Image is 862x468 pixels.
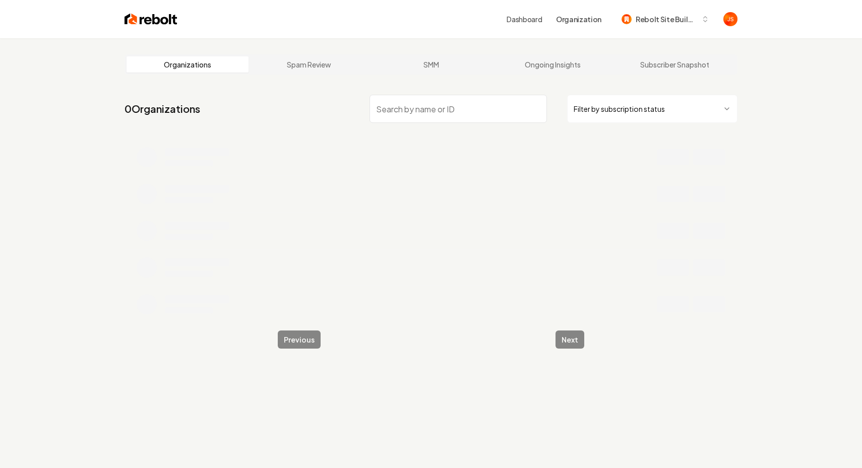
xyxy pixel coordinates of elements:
[127,56,249,73] a: Organizations
[249,56,371,73] a: Spam Review
[370,95,547,123] input: Search by name or ID
[125,12,177,26] img: Rebolt Logo
[550,10,607,28] button: Organization
[492,56,614,73] a: Ongoing Insights
[613,56,735,73] a: Subscriber Snapshot
[723,12,737,26] button: Open user button
[636,14,697,25] span: Rebolt Site Builder
[622,14,632,24] img: Rebolt Site Builder
[723,12,737,26] img: James Shamoun
[125,102,200,116] a: 0Organizations
[507,14,542,24] a: Dashboard
[370,56,492,73] a: SMM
